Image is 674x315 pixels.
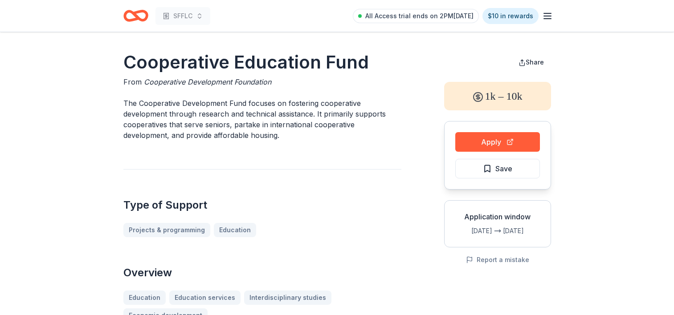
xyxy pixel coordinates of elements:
[123,223,210,237] a: Projects & programming
[452,211,543,222] div: Application window
[495,163,512,174] span: Save
[173,11,192,21] span: SFFLC
[503,226,543,236] div: [DATE]
[526,58,544,66] span: Share
[123,198,401,212] h2: Type of Support
[123,266,401,280] h2: Overview
[155,7,210,25] button: SFFLC
[482,8,539,24] a: $10 in rewards
[466,254,529,265] button: Report a mistake
[444,82,551,110] div: 1k – 10k
[511,53,551,71] button: Share
[455,159,540,178] button: Save
[144,77,271,86] span: Cooperative Development Foundation
[123,5,148,26] a: Home
[353,9,479,23] a: All Access trial ends on 2PM[DATE]
[455,132,540,152] button: Apply
[452,226,492,236] div: [DATE]
[123,77,401,87] div: From
[214,223,256,237] a: Education
[123,50,401,75] h1: Cooperative Education Fund
[123,98,401,141] p: The Cooperative Development Fund focuses on fostering cooperative development through research an...
[365,11,474,21] span: All Access trial ends on 2PM[DATE]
